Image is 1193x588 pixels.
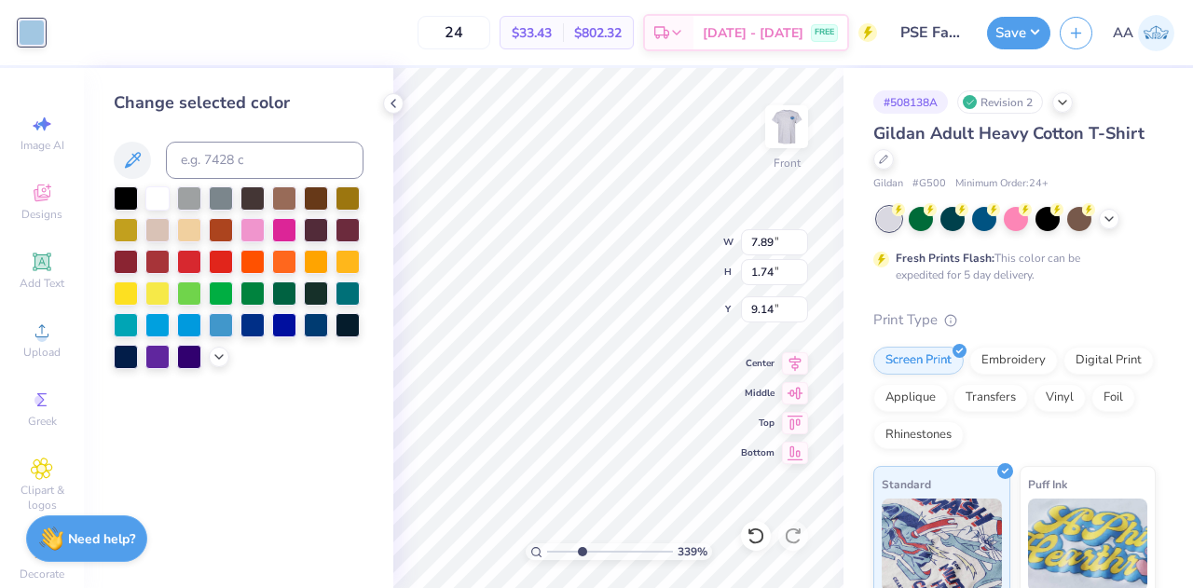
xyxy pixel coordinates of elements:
img: Front [768,108,805,145]
span: Middle [741,387,775,400]
input: Untitled Design [886,14,978,51]
strong: Need help? [68,530,135,548]
div: Embroidery [969,347,1058,375]
span: Bottom [741,446,775,459]
span: Puff Ink [1028,474,1067,494]
span: Gildan [873,176,903,192]
span: Designs [21,207,62,222]
span: Minimum Order: 24 + [955,176,1049,192]
div: This color can be expedited for 5 day delivery. [896,250,1125,283]
div: Front [774,155,801,171]
span: Add Text [20,276,64,291]
span: # G500 [912,176,946,192]
div: Applique [873,384,948,412]
span: Upload [23,345,61,360]
span: [DATE] - [DATE] [703,23,803,43]
span: 339 % [678,543,707,560]
div: Print Type [873,309,1156,331]
span: Gildan Adult Heavy Cotton T-Shirt [873,122,1145,144]
div: Transfers [953,384,1028,412]
div: Digital Print [1063,347,1154,375]
div: # 508138A [873,90,948,114]
span: $33.43 [512,23,552,43]
input: e.g. 7428 c [166,142,363,179]
strong: Fresh Prints Flash: [896,251,994,266]
span: Standard [882,474,931,494]
a: AA [1113,15,1174,51]
div: Revision 2 [957,90,1043,114]
span: AA [1113,22,1133,44]
span: Greek [28,414,57,429]
span: Clipart & logos [9,483,75,513]
div: Vinyl [1034,384,1086,412]
span: Top [741,417,775,430]
span: FREE [815,26,834,39]
div: Change selected color [114,90,363,116]
img: Ava Allard [1138,15,1174,51]
div: Rhinestones [873,421,964,449]
button: Save [987,17,1050,49]
span: Image AI [21,138,64,153]
span: Center [741,357,775,370]
div: Screen Print [873,347,964,375]
span: $802.32 [574,23,622,43]
span: Decorate [20,567,64,581]
div: Foil [1091,384,1135,412]
input: – – [418,16,490,49]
